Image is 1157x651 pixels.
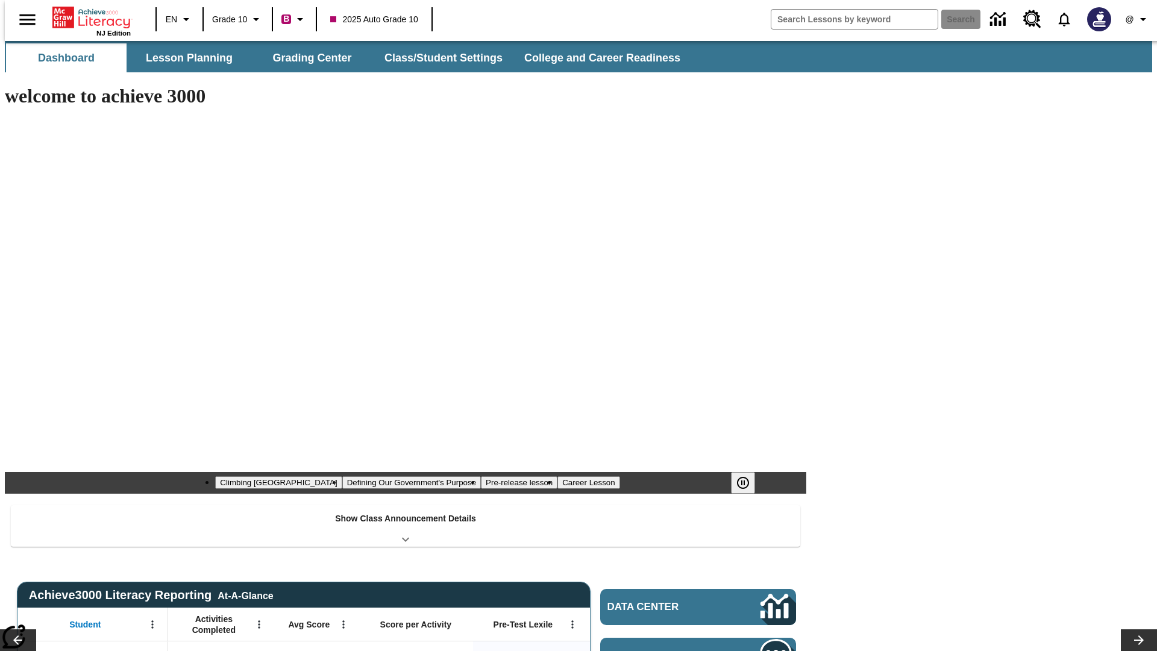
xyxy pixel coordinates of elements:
span: Score per Activity [380,619,452,630]
span: Data Center [607,601,720,613]
div: Show Class Announcement Details [11,505,800,547]
span: Activities Completed [174,614,254,635]
span: Student [69,619,101,630]
button: College and Career Readiness [515,43,690,72]
span: @ [1125,13,1133,26]
button: Grading Center [252,43,372,72]
a: Notifications [1049,4,1080,35]
a: Resource Center, Will open in new tab [1016,3,1049,36]
div: SubNavbar [5,41,1152,72]
button: Open side menu [10,2,45,37]
a: Home [52,5,131,30]
p: Show Class Announcement Details [335,512,476,525]
img: Avatar [1087,7,1111,31]
div: At-A-Glance [218,588,273,602]
div: Home [52,4,131,37]
button: Lesson Planning [129,43,249,72]
a: Data Center [600,589,796,625]
button: Language: EN, Select a language [160,8,199,30]
button: Slide 3 Pre-release lesson [481,476,557,489]
span: NJ Edition [96,30,131,37]
button: Profile/Settings [1118,8,1157,30]
div: Pause [731,472,767,494]
button: Slide 1 Climbing Mount Tai [215,476,342,489]
button: Open Menu [563,615,582,634]
span: Grade 10 [212,13,247,26]
button: Open Menu [334,615,353,634]
input: search field [771,10,938,29]
button: Open Menu [250,615,268,634]
button: Slide 4 Career Lesson [557,476,619,489]
span: Pre-Test Lexile [494,619,553,630]
span: 2025 Auto Grade 10 [330,13,418,26]
span: EN [166,13,177,26]
span: Avg Score [288,619,330,630]
button: Grade: Grade 10, Select a grade [207,8,268,30]
button: Pause [731,472,755,494]
span: Achieve3000 Literacy Reporting [29,588,274,602]
h1: welcome to achieve 3000 [5,85,806,107]
a: Data Center [983,3,1016,36]
button: Select a new avatar [1080,4,1118,35]
span: B [283,11,289,27]
button: Dashboard [6,43,127,72]
button: Open Menu [143,615,161,634]
div: SubNavbar [5,43,691,72]
button: Class/Student Settings [375,43,512,72]
button: Lesson carousel, Next [1121,629,1157,651]
button: Boost Class color is violet red. Change class color [277,8,312,30]
button: Slide 2 Defining Our Government's Purpose [342,476,481,489]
